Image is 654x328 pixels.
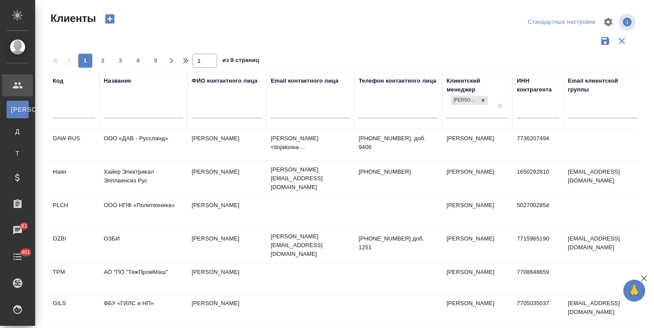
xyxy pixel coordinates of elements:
[442,263,512,294] td: [PERSON_NAME]
[2,219,33,241] a: 81
[187,197,266,227] td: [PERSON_NAME]
[614,33,630,49] button: Сбросить фильтры
[512,163,563,194] td: 1650292810
[442,295,512,325] td: [PERSON_NAME]
[187,230,266,261] td: [PERSON_NAME]
[271,232,350,259] p: [PERSON_NAME][EMAIL_ADDRESS][DOMAIN_NAME]
[627,281,642,300] span: 🙏
[623,280,645,302] button: 🙏
[48,263,99,294] td: TPM
[131,54,145,68] button: 4
[517,77,559,94] div: ИНН контрагента
[48,163,99,194] td: Haier
[99,230,187,261] td: ОЗБИ
[619,14,637,30] span: Посмотреть информацию
[11,127,24,136] span: Д
[598,11,619,33] span: Настроить таблицу
[512,197,563,227] td: 5027002854
[563,163,643,194] td: [EMAIL_ADDRESS][DOMAIN_NAME]
[2,246,33,268] a: 401
[99,295,187,325] td: ФБУ «ГИЛС и НП»
[359,168,438,176] p: [PHONE_NUMBER]
[512,263,563,294] td: 7708648659
[568,77,638,94] div: Email клиентской группы
[99,130,187,160] td: ООО «ДАВ - Руссланд»
[48,11,96,26] span: Клиенты
[271,134,350,152] p: [PERSON_NAME] <tinjakowa-...
[597,33,614,49] button: Сохранить фильтры
[99,263,187,294] td: АО "ПО "ТяжПромМаш"
[48,295,99,325] td: GILS
[359,134,438,152] p: [PHONE_NUMBER], доб. 9406
[192,77,258,85] div: ФИО контактного лица
[16,222,33,230] span: 81
[442,230,512,261] td: [PERSON_NAME]
[149,56,163,65] span: 5
[11,105,24,114] span: [PERSON_NAME]
[99,163,187,194] td: Хайер Электрикал Эпплаенсиз Рус
[104,77,131,85] div: Название
[7,145,29,162] a: Т
[48,130,99,160] td: DAW-RUS
[187,163,266,194] td: [PERSON_NAME]
[149,54,163,68] button: 5
[96,54,110,68] button: 2
[187,295,266,325] td: [PERSON_NAME]
[359,77,436,85] div: Телефон контактного лица
[11,149,24,158] span: Т
[442,163,512,194] td: [PERSON_NAME]
[442,197,512,227] td: [PERSON_NAME]
[96,56,110,65] span: 2
[7,123,29,140] a: Д
[563,295,643,325] td: [EMAIL_ADDRESS][DOMAIN_NAME]
[450,95,489,106] div: Усманова Ольга
[48,230,99,261] td: OZBI
[359,234,438,252] p: [PHONE_NUMBER] доб. 1251
[113,54,127,68] button: 3
[442,130,512,160] td: [PERSON_NAME]
[512,295,563,325] td: 7705035037
[526,15,598,29] div: split button
[131,56,145,65] span: 4
[99,11,120,26] button: Создать
[16,248,36,257] span: 401
[187,130,266,160] td: [PERSON_NAME]
[451,96,478,105] div: [PERSON_NAME]
[53,77,63,85] div: Код
[48,197,99,227] td: PLCH
[447,77,508,94] div: Клиентский менеджер
[512,230,563,261] td: 7715965190
[271,77,338,85] div: Email контактного лица
[512,130,563,160] td: 7736207494
[113,56,127,65] span: 3
[563,230,643,261] td: [EMAIL_ADDRESS][DOMAIN_NAME]
[187,263,266,294] td: [PERSON_NAME]
[7,101,29,118] a: [PERSON_NAME]
[271,165,350,192] p: [PERSON_NAME][EMAIL_ADDRESS][DOMAIN_NAME]
[222,55,259,68] span: из 8 страниц
[99,197,187,227] td: ООО НПФ «Политехника»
